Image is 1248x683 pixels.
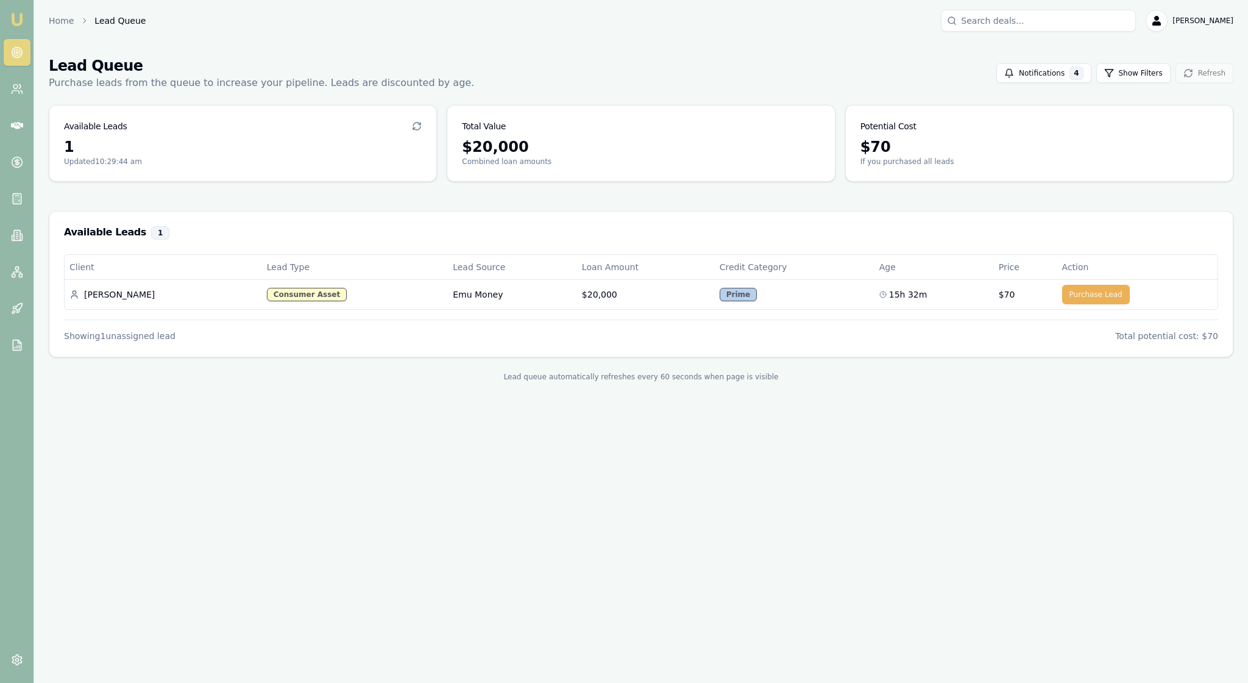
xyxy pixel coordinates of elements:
th: Lead Source [448,255,577,279]
h3: Potential Cost [860,120,916,132]
div: Prime [720,288,757,301]
span: $70 [999,288,1015,301]
td: $20,000 [577,279,715,309]
div: 1 [64,137,422,157]
th: Loan Amount [577,255,715,279]
p: Purchase leads from the queue to increase your pipeline. Leads are discounted by age. [49,76,474,90]
button: Notifications4 [996,63,1091,83]
p: If you purchased all leads [860,157,1218,166]
th: Action [1057,255,1218,279]
div: Consumer Asset [267,288,347,301]
button: Purchase Lead [1062,285,1130,304]
th: Credit Category [715,255,874,279]
td: Emu Money [448,279,577,309]
h3: Total Value [462,120,506,132]
div: Total potential cost: $70 [1115,330,1218,342]
div: $ 20,000 [462,137,820,157]
th: Client [65,255,262,279]
img: emu-icon-u.png [10,12,24,27]
th: Price [994,255,1057,279]
div: $ 70 [860,137,1218,157]
h1: Lead Queue [49,56,474,76]
h3: Available Leads [64,120,127,132]
span: [PERSON_NAME] [1172,16,1233,26]
div: 4 [1069,66,1083,80]
div: [PERSON_NAME] [69,288,257,301]
th: Age [874,255,994,279]
div: Lead queue automatically refreshes every 60 seconds when page is visible [49,372,1233,382]
div: 1 [151,226,169,240]
p: Updated 10:29:44 am [64,157,422,166]
a: Home [49,15,74,27]
p: Combined loan amounts [462,157,820,166]
input: Search deals [941,10,1136,32]
span: Lead Queue [94,15,146,27]
button: Show Filters [1096,63,1171,83]
th: Lead Type [262,255,448,279]
nav: breadcrumb [49,15,146,27]
h3: Available Leads [64,226,1218,240]
span: 15h 32m [889,288,927,301]
div: Showing 1 unassigned lead [64,330,175,342]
